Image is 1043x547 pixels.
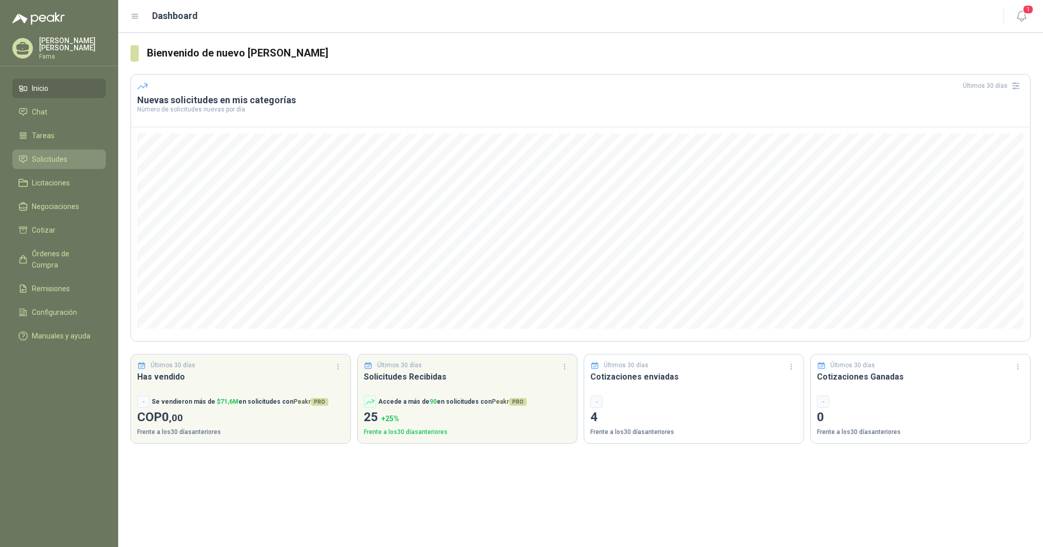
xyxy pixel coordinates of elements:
[12,102,106,122] a: Chat
[12,279,106,298] a: Remisiones
[430,398,437,405] span: 90
[12,79,106,98] a: Inicio
[137,408,344,427] p: COP
[32,201,79,212] span: Negociaciones
[32,154,67,165] span: Solicitudes
[817,395,829,408] div: -
[32,130,54,141] span: Tareas
[364,427,571,437] p: Frente a los 30 días anteriores
[590,395,603,408] div: -
[151,361,195,370] p: Últimos 30 días
[590,370,797,383] h3: Cotizaciones enviadas
[381,414,399,423] span: + 25 %
[39,37,106,51] p: [PERSON_NAME] [PERSON_NAME]
[217,398,238,405] span: $ 71,6M
[293,398,328,405] span: Peakr
[12,220,106,240] a: Cotizar
[364,370,571,383] h3: Solicitudes Recibidas
[12,126,106,145] a: Tareas
[32,177,70,188] span: Licitaciones
[32,106,47,118] span: Chat
[169,412,183,424] span: ,00
[12,303,106,322] a: Configuración
[137,395,150,408] div: -
[492,398,527,405] span: Peakr
[32,248,96,271] span: Órdenes de Compra
[12,197,106,216] a: Negociaciones
[152,397,328,407] p: Se vendieron más de en solicitudes con
[137,370,344,383] h3: Has vendido
[12,326,106,346] a: Manuales y ayuda
[32,307,77,318] span: Configuración
[377,361,422,370] p: Últimos 30 días
[590,408,797,427] p: 4
[152,9,198,23] h1: Dashboard
[12,173,106,193] a: Licitaciones
[147,45,1031,61] h3: Bienvenido de nuevo [PERSON_NAME]
[590,427,797,437] p: Frente a los 30 días anteriores
[378,397,527,407] p: Accede a más de en solicitudes con
[12,12,65,25] img: Logo peakr
[604,361,648,370] p: Últimos 30 días
[32,83,48,94] span: Inicio
[1012,7,1031,26] button: 1
[1022,5,1034,14] span: 1
[311,398,328,406] span: PRO
[817,408,1024,427] p: 0
[817,370,1024,383] h3: Cotizaciones Ganadas
[137,94,1024,106] h3: Nuevas solicitudes en mis categorías
[32,224,55,236] span: Cotizar
[137,106,1024,112] p: Número de solicitudes nuevas por día
[32,330,90,342] span: Manuales y ayuda
[12,149,106,169] a: Solicitudes
[817,427,1024,437] p: Frente a los 30 días anteriores
[32,283,70,294] span: Remisiones
[162,410,183,424] span: 0
[364,408,571,427] p: 25
[39,53,106,60] p: Fama
[137,427,344,437] p: Frente a los 30 días anteriores
[830,361,875,370] p: Últimos 30 días
[12,244,106,275] a: Órdenes de Compra
[509,398,527,406] span: PRO
[963,78,1024,94] div: Últimos 30 días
